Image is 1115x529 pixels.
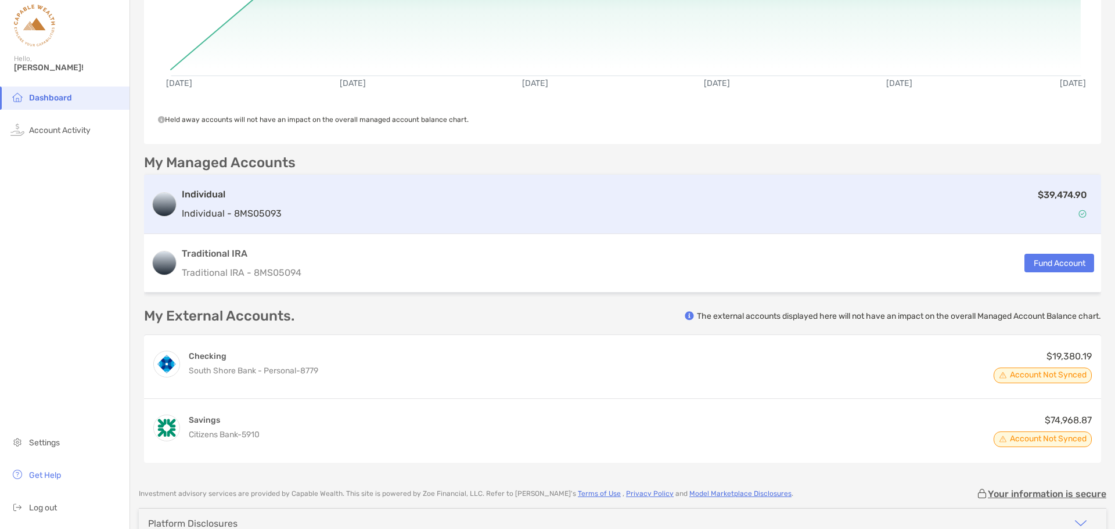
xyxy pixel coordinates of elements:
[166,78,192,88] text: [DATE]
[10,467,24,481] img: get-help icon
[300,366,318,376] span: 8779
[704,78,730,88] text: [DATE]
[29,470,61,480] span: Get Help
[153,251,176,275] img: logo account
[182,265,301,280] p: Traditional IRA - 8MS05094
[1024,254,1094,272] button: Fund Account
[1038,188,1087,202] p: $39,474.90
[242,430,260,440] span: 5910
[189,351,318,362] h4: Checking
[144,156,296,170] p: My Managed Accounts
[1060,78,1086,88] text: [DATE]
[153,193,176,216] img: logo account
[522,78,548,88] text: [DATE]
[10,435,24,449] img: settings icon
[578,490,621,498] a: Terms of Use
[988,488,1106,499] p: Your information is secure
[154,351,179,377] img: Free Checking
[182,247,301,261] h3: Traditional IRA
[10,90,24,104] img: household icon
[10,123,24,136] img: activity icon
[29,438,60,448] span: Settings
[1010,436,1087,442] span: Account Not Synced
[154,415,179,441] img: One Deposit Savings
[14,5,55,46] img: Zoe Logo
[1078,210,1087,218] img: Account Status icon
[189,415,260,426] h4: Savings
[886,78,912,88] text: [DATE]
[10,500,24,514] img: logout icon
[689,490,792,498] a: Model Marketplace Disclosures
[340,78,366,88] text: [DATE]
[29,503,57,513] span: Log out
[626,490,674,498] a: Privacy Policy
[158,116,469,124] span: Held away accounts will not have an impact on the overall managed account balance chart.
[139,490,793,498] p: Investment advisory services are provided by Capable Wealth . This site is powered by Zoe Financi...
[999,435,1007,443] img: Account Status icon
[1010,372,1087,378] span: Account Not Synced
[148,518,238,529] div: Platform Disclosures
[189,430,242,440] span: Citizens Bank -
[29,93,72,103] span: Dashboard
[189,366,300,376] span: South Shore Bank - Personal -
[144,309,294,323] p: My External Accounts.
[1045,415,1092,426] span: $74,968.87
[29,125,91,135] span: Account Activity
[182,206,282,221] p: Individual - 8MS05093
[1046,351,1092,362] span: $19,380.19
[14,63,123,73] span: [PERSON_NAME]!
[182,188,282,201] h3: Individual
[685,311,694,321] img: info
[999,371,1007,379] img: Account Status icon
[697,311,1101,322] p: The external accounts displayed here will not have an impact on the overall Managed Account Balan...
